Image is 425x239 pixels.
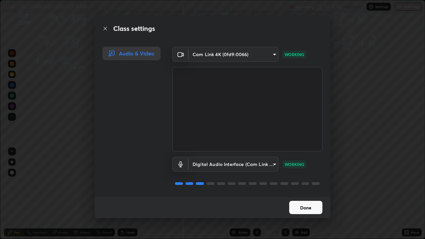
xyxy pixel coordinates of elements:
div: Cam Link 4K (0fd9:0066) [189,47,279,62]
div: Cam Link 4K (0fd9:0066) [189,157,279,172]
p: WORKING [285,161,304,167]
button: Done [289,201,322,214]
div: Audio & Video [103,47,160,60]
h2: Class settings [113,24,155,34]
p: WORKING [285,51,304,57]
